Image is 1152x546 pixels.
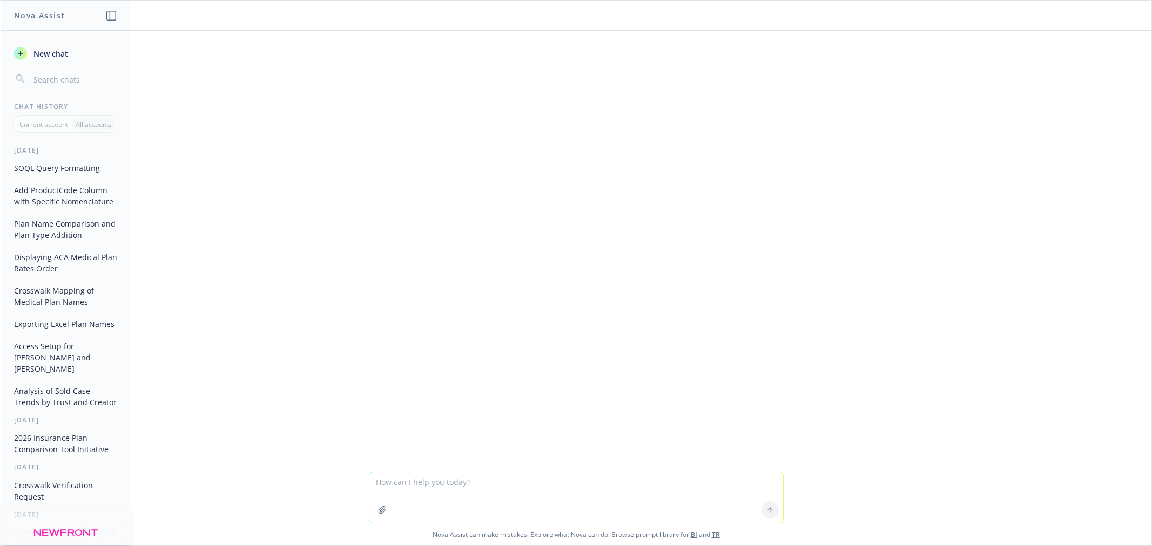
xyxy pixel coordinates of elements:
[10,44,122,63] button: New chat
[10,429,122,458] button: 2026 Insurance Plan Comparison Tool Initiative
[10,248,122,277] button: Displaying ACA Medical Plan Rates Order
[10,215,122,244] button: Plan Name Comparison and Plan Type Addition
[76,120,112,129] p: All accounts
[19,120,68,129] p: Current account
[10,159,122,177] button: SOQL Query Formatting
[691,530,697,539] a: BI
[10,181,122,210] button: Add ProductCode Column with Specific Nomenclature
[10,282,122,311] button: Crosswalk Mapping of Medical Plan Names
[1,510,130,519] div: [DATE]
[1,462,130,472] div: [DATE]
[31,48,68,59] span: New chat
[10,337,122,378] button: Access Setup for [PERSON_NAME] and [PERSON_NAME]
[10,315,122,333] button: Exporting Excel Plan Names
[5,523,1147,545] span: Nova Assist can make mistakes. Explore what Nova can do: Browse prompt library for and
[1,415,130,425] div: [DATE]
[1,102,130,111] div: Chat History
[14,10,65,21] h1: Nova Assist
[1,146,130,155] div: [DATE]
[10,382,122,411] button: Analysis of Sold Case Trends by Trust and Creator
[31,72,117,87] input: Search chats
[10,476,122,506] button: Crosswalk Verification Request
[712,530,720,539] a: TR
